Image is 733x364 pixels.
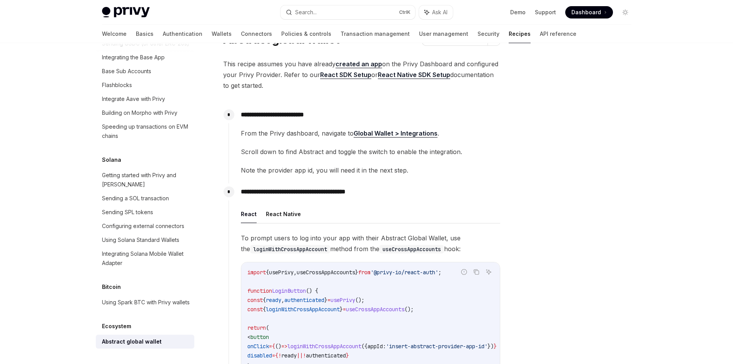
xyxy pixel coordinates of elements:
span: }) [488,343,494,350]
span: From the Privy dashboard, navigate to . [241,128,500,139]
button: Search...CtrlK [281,5,415,19]
button: React Native [266,205,301,223]
h5: Bitcoin [102,282,121,292]
a: Using Solana Standard Wallets [96,233,194,247]
a: Getting started with Privy and [PERSON_NAME] [96,168,194,191]
div: Getting started with Privy and [PERSON_NAME] [102,171,190,189]
a: Demo [510,8,526,16]
a: Base Sub Accounts [96,64,194,78]
span: Ctrl K [399,9,411,15]
a: Configuring external connectors [96,219,194,233]
span: const [247,297,263,304]
span: (); [404,306,414,313]
button: Report incorrect code [459,267,469,277]
span: = [327,297,331,304]
a: React SDK Setup [320,71,371,79]
span: } [494,343,497,350]
span: = [269,343,272,350]
a: User management [419,25,468,43]
button: Ask AI [419,5,453,19]
span: Scroll down to find Abstract and toggle the switch to enable the integration. [241,146,500,157]
span: loginWithCrossAppAccount [287,343,361,350]
h5: Ecosystem [102,322,131,331]
span: } [355,269,358,276]
span: '@privy-io/react-auth' [371,269,438,276]
span: () { [306,287,318,294]
span: } [324,297,327,304]
span: usePrivy [269,269,294,276]
span: ready [281,352,297,359]
a: Wallets [212,25,232,43]
a: Basics [136,25,154,43]
span: from [358,269,371,276]
span: return [247,324,266,331]
div: Integrate Aave with Privy [102,94,165,104]
span: { [275,352,278,359]
a: Integrating Solana Mobile Wallet Adapter [96,247,194,270]
span: Note the provider app id, you will need it in the next step. [241,165,500,176]
span: 'insert-abstract-provider-app-id' [386,343,488,350]
div: Flashblocks [102,81,132,90]
span: Ask AI [432,8,447,16]
span: Dashboard [571,8,601,16]
a: Sending SPL tokens [96,205,194,219]
button: Toggle dark mode [619,6,631,18]
span: { [272,343,275,350]
div: Integrating the Base App [102,53,165,62]
span: ; [438,269,441,276]
a: Abstract global wallet [96,335,194,349]
div: Using Solana Standard Wallets [102,235,179,245]
span: , [281,297,284,304]
span: { [263,297,266,304]
span: = [272,352,275,359]
div: Integrating Solana Mobile Wallet Adapter [102,249,190,268]
span: appId: [367,343,386,350]
div: Search... [295,8,317,17]
span: < [247,334,250,341]
span: } [346,352,349,359]
span: disabled [247,352,272,359]
span: => [281,343,287,350]
span: authenticated [306,352,346,359]
span: () [275,343,281,350]
button: React [241,205,257,223]
span: ! [278,352,281,359]
a: Welcome [102,25,127,43]
a: Transaction management [341,25,410,43]
div: Sending a SOL transaction [102,194,169,203]
a: Speeding up transactions on EVM chains [96,120,194,143]
span: } [340,306,343,313]
span: { [266,269,269,276]
a: Building on Morpho with Privy [96,106,194,120]
div: Configuring external connectors [102,221,184,231]
img: light logo [102,7,150,18]
a: Policies & controls [281,25,331,43]
span: import [247,269,266,276]
span: loginWithCrossAppAccount [266,306,340,313]
span: onClick [247,343,269,350]
a: Sending a SOL transaction [96,191,194,205]
span: ! [303,352,306,359]
a: Authentication [163,25,202,43]
span: || [297,352,303,359]
div: Abstract global wallet [102,337,162,346]
button: Copy the contents from the code block [471,267,481,277]
span: authenticated [284,297,324,304]
span: ({ [361,343,367,350]
code: useCrossAppAccounts [379,245,444,253]
div: Speeding up transactions on EVM chains [102,122,190,141]
a: created an app [336,60,382,68]
span: (); [355,297,364,304]
span: ( [266,324,269,331]
a: Connectors [241,25,272,43]
a: Integrate Aave with Privy [96,92,194,106]
a: Global Wallet > Integrations [354,129,437,138]
span: usePrivy [331,297,355,304]
span: { [263,306,266,313]
span: button [250,334,269,341]
span: This recipe assumes you have already on the Privy Dashboard and configured your Privy Provider. R... [223,59,501,91]
a: Flashblocks [96,78,194,92]
span: , [294,269,297,276]
div: Sending SPL tokens [102,208,153,217]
